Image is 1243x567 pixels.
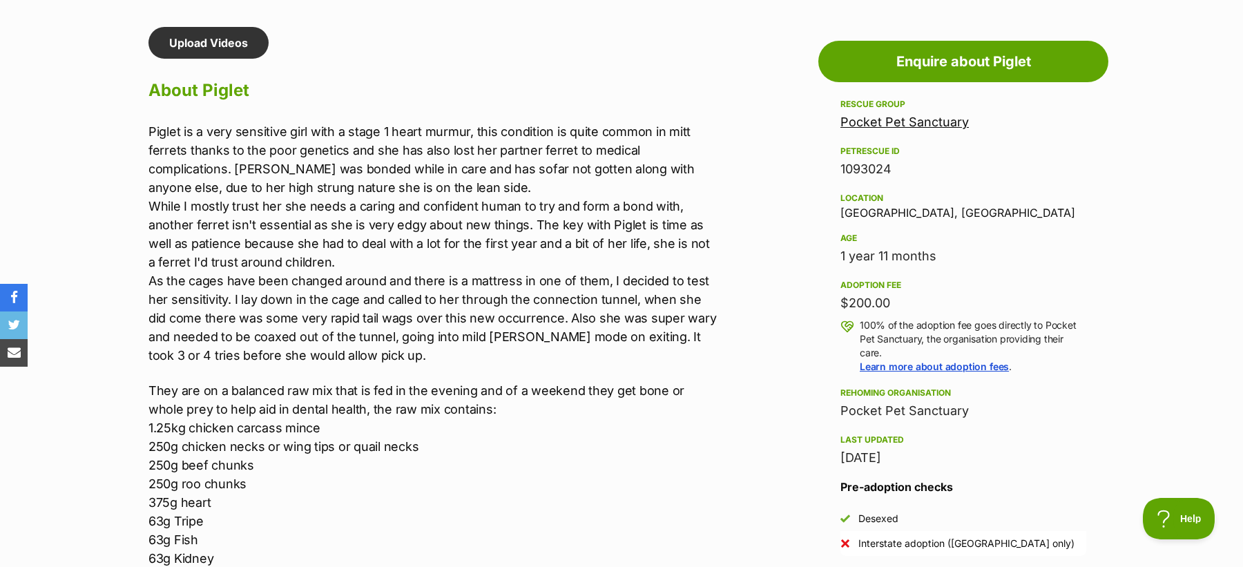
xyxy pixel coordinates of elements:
[840,193,1086,204] div: Location
[840,146,1086,157] div: PetRescue ID
[12,118,133,125] div: RS
[148,75,719,106] h2: About Piglet
[840,160,1086,179] div: 1093024
[840,401,1086,421] div: Pocket Pet Sanctuary
[148,27,269,59] a: Upload Videos
[840,479,1086,495] h3: Pre-adoption checks
[840,387,1086,398] div: Rehoming organisation
[858,512,898,526] div: Desexed
[840,434,1086,445] div: Last updated
[840,190,1086,219] div: [GEOGRAPHIC_DATA], [GEOGRAPHIC_DATA]
[860,318,1086,374] p: 100% of the adoption fee goes directly to Pocket Pet Sanctuary, the organisation providing their ...
[840,233,1086,244] div: Age
[818,41,1108,82] a: Enquire about Piglet
[840,539,850,548] img: No
[141,135,195,161] button: Learn More
[840,448,1086,468] div: [DATE]
[1143,498,1215,539] iframe: Help Scout Beacon - Open
[858,537,1075,550] div: Interstate adoption ([GEOGRAPHIC_DATA] only)
[840,99,1086,110] div: Rescue group
[840,115,969,129] a: Pocket Pet Sanctuary
[860,361,1009,372] a: Learn more about adoption fees
[840,247,1086,266] div: 1 year 11 months
[12,146,133,162] div: From design to delivery, RS equips you with the essential tools to build smarter and faster. Disc...
[840,514,850,523] img: Yes
[840,294,1086,313] div: $200.00
[840,280,1086,291] div: Adoption fee
[148,122,719,365] p: Piglet is a very sensitive girl with a stage 1 heart murmur, this condition is quite common in mi...
[12,125,133,146] div: Why RS Is the Go-To for Industrial Innovation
